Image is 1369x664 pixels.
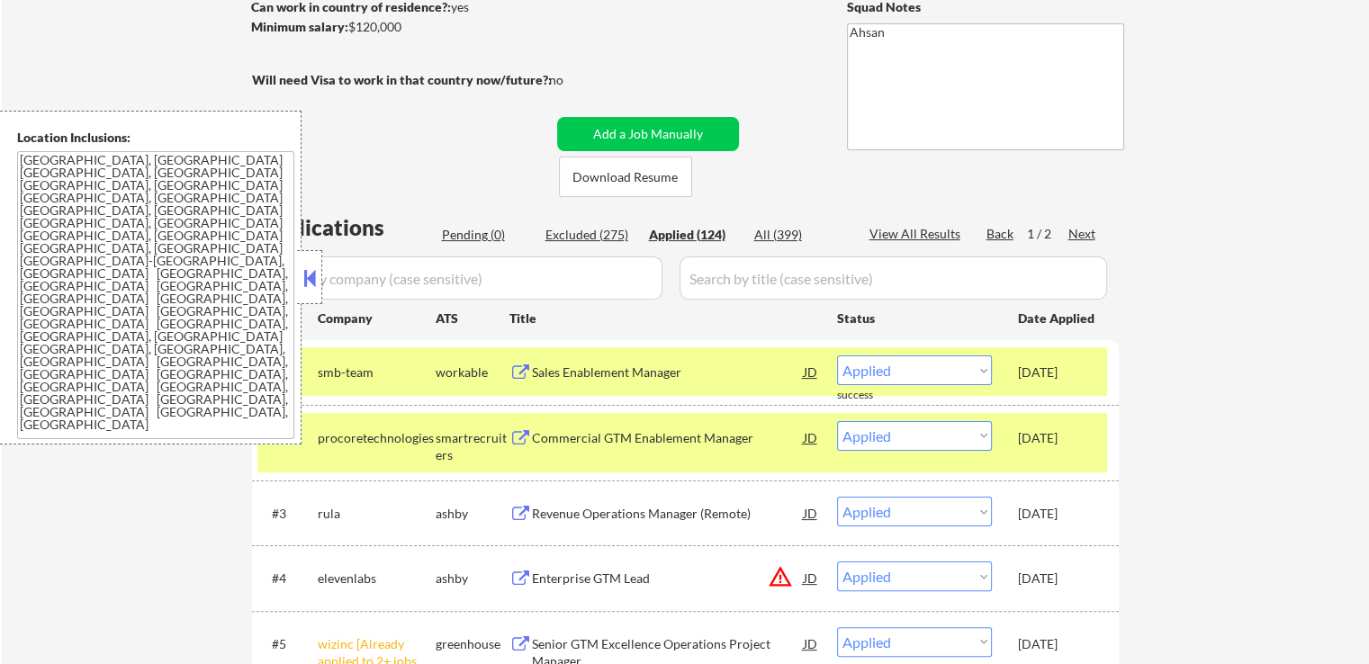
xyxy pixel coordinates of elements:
[442,226,532,244] div: Pending (0)
[1018,429,1097,447] div: [DATE]
[436,505,509,523] div: ashby
[318,363,436,381] div: smb-team
[549,71,600,89] div: no
[436,310,509,328] div: ATS
[837,301,992,334] div: Status
[557,117,739,151] button: Add a Job Manually
[272,570,303,588] div: #4
[559,157,692,197] button: Download Resume
[1068,225,1097,243] div: Next
[17,129,294,147] div: Location Inclusions:
[436,570,509,588] div: ashby
[802,421,820,453] div: JD
[251,19,348,34] strong: Minimum salary:
[545,226,635,244] div: Excluded (275)
[272,505,303,523] div: #3
[532,570,804,588] div: Enterprise GTM Lead
[802,561,820,594] div: JD
[251,18,551,36] div: $120,000
[257,256,662,300] input: Search by company (case sensitive)
[1027,225,1068,243] div: 1 / 2
[649,226,739,244] div: Applied (124)
[1018,310,1097,328] div: Date Applied
[318,310,436,328] div: Company
[802,355,820,388] div: JD
[272,635,303,653] div: #5
[318,429,436,447] div: procoretechnologies
[768,564,793,589] button: warning_amber
[318,505,436,523] div: rula
[1018,635,1097,653] div: [DATE]
[436,635,509,653] div: greenhouse
[257,217,436,238] div: Applications
[1018,363,1097,381] div: [DATE]
[802,627,820,660] div: JD
[837,388,909,403] div: success
[509,310,820,328] div: Title
[1018,505,1097,523] div: [DATE]
[1018,570,1097,588] div: [DATE]
[318,570,436,588] div: elevenlabs
[532,429,804,447] div: Commercial GTM Enablement Manager
[754,226,844,244] div: All (399)
[252,72,552,87] strong: Will need Visa to work in that country now/future?:
[436,429,509,464] div: smartrecruiters
[986,225,1015,243] div: Back
[802,497,820,529] div: JD
[436,363,509,381] div: workable
[869,225,966,243] div: View All Results
[680,256,1107,300] input: Search by title (case sensitive)
[532,363,804,381] div: Sales Enablement Manager
[532,505,804,523] div: Revenue Operations Manager (Remote)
